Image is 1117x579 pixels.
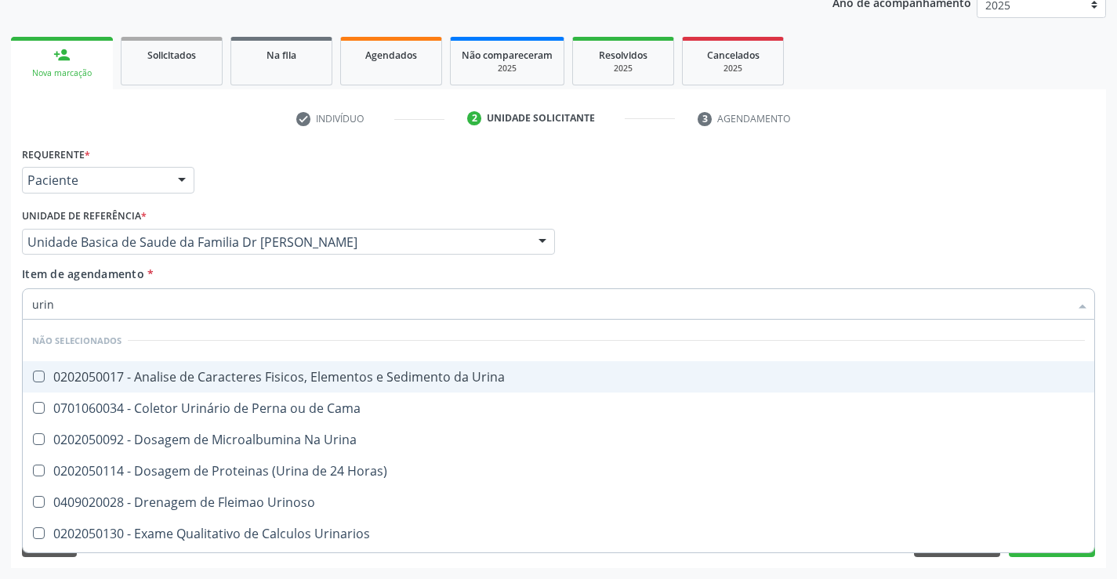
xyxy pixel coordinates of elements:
[22,266,144,281] span: Item de agendamento
[462,63,553,74] div: 2025
[32,402,1085,414] div: 0701060034 - Coletor Urinário de Perna ou de Cama
[32,465,1085,477] div: 0202050114 - Dosagem de Proteinas (Urina de 24 Horas)
[467,111,481,125] div: 2
[22,67,102,79] div: Nova marcação
[32,371,1085,383] div: 0202050017 - Analise de Caracteres Fisicos, Elementos e Sedimento da Urina
[599,49,647,62] span: Resolvidos
[32,496,1085,508] div: 0409020028 - Drenagem de Fleimao Urinoso
[32,433,1085,446] div: 0202050092 - Dosagem de Microalbumina Na Urina
[584,63,662,74] div: 2025
[22,143,90,167] label: Requerente
[487,111,595,125] div: Unidade solicitante
[22,204,147,229] label: Unidade de referência
[267,49,296,62] span: Na fila
[32,288,1069,320] input: Buscar por procedimentos
[462,49,553,62] span: Não compareceram
[27,234,523,250] span: Unidade Basica de Saude da Familia Dr [PERSON_NAME]
[694,63,772,74] div: 2025
[53,46,71,63] div: person_add
[147,49,196,62] span: Solicitados
[707,49,760,62] span: Cancelados
[27,172,162,188] span: Paciente
[365,49,417,62] span: Agendados
[32,527,1085,540] div: 0202050130 - Exame Qualitativo de Calculos Urinarios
